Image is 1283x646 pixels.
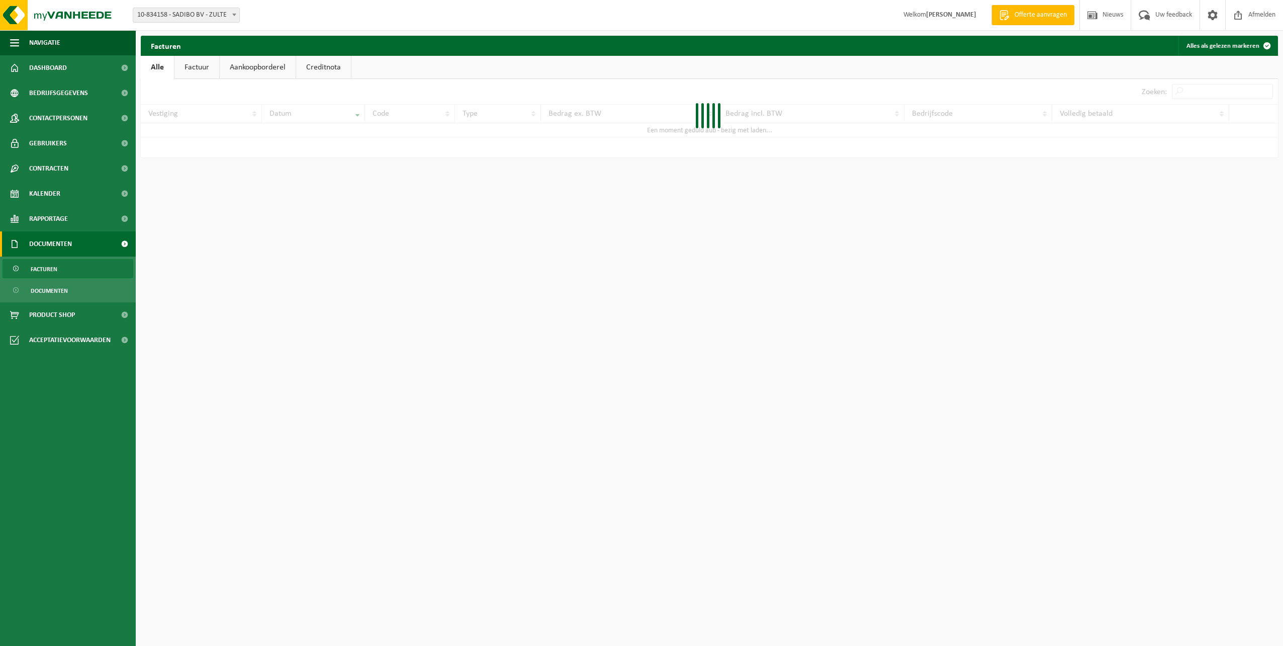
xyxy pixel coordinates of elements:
span: Contracten [29,156,68,181]
a: Facturen [3,259,133,278]
span: Documenten [29,231,72,257]
span: 10-834158 - SADIBO BV - ZULTE [133,8,240,23]
span: Navigatie [29,30,60,55]
span: Dashboard [29,55,67,80]
span: 10-834158 - SADIBO BV - ZULTE [133,8,239,22]
span: Bedrijfsgegevens [29,80,88,106]
span: Contactpersonen [29,106,87,131]
a: Creditnota [296,56,351,79]
a: Factuur [174,56,219,79]
span: Acceptatievoorwaarden [29,328,111,353]
button: Alles als gelezen markeren [1178,36,1277,56]
strong: [PERSON_NAME] [926,11,976,19]
a: Offerte aanvragen [991,5,1074,25]
a: Alle [141,56,174,79]
span: Gebruikers [29,131,67,156]
span: Offerte aanvragen [1012,10,1069,20]
span: Rapportage [29,206,68,231]
span: Kalender [29,181,60,206]
a: Aankoopborderel [220,56,296,79]
span: Product Shop [29,302,75,328]
span: Documenten [31,281,68,300]
span: Facturen [31,260,57,279]
h2: Facturen [141,36,191,55]
a: Documenten [3,281,133,300]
